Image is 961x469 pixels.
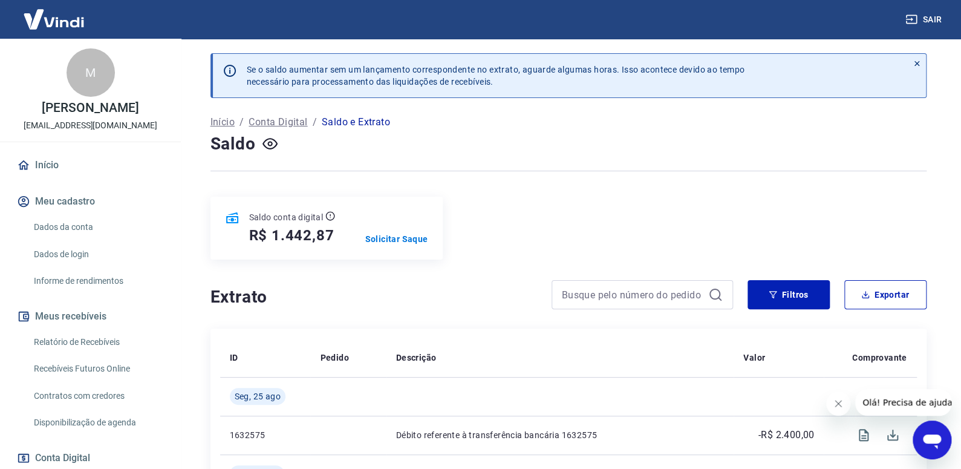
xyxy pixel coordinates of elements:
a: Contratos com credores [29,384,166,408]
h5: R$ 1.442,87 [249,226,334,245]
div: M [67,48,115,97]
p: Se o saldo aumentar sem um lançamento correspondente no extrato, aguarde algumas horas. Isso acon... [247,64,745,88]
p: Comprovante [852,352,907,364]
a: Dados da conta [29,215,166,240]
a: Solicitar Saque [365,233,428,245]
p: -R$ 2.400,00 [758,428,815,442]
button: Filtros [748,280,830,309]
h4: Extrato [210,285,537,309]
a: Relatório de Recebíveis [29,330,166,355]
p: 1632575 [230,429,301,441]
p: Descrição [396,352,437,364]
p: ID [230,352,238,364]
input: Busque pelo número do pedido [562,286,703,304]
a: Informe de rendimentos [29,269,166,294]
p: [PERSON_NAME] [42,102,138,114]
button: Meus recebíveis [15,303,166,330]
a: Recebíveis Futuros Online [29,356,166,381]
button: Exportar [844,280,927,309]
a: Disponibilização de agenda [29,410,166,435]
a: Conta Digital [249,115,307,130]
iframe: Fechar mensagem [826,392,850,416]
p: Saldo e Extrato [322,115,390,130]
p: / [239,115,244,130]
h4: Saldo [210,132,256,156]
img: Vindi [15,1,93,38]
span: Seg, 25 ago [235,390,281,402]
iframe: Mensagem da empresa [855,389,951,416]
span: Download [878,421,907,450]
p: Pedido [320,352,348,364]
p: Saldo conta digital [249,211,324,223]
p: Valor [743,352,765,364]
button: Sair [903,8,946,31]
button: Meu cadastro [15,188,166,215]
a: Início [15,152,166,179]
a: Início [210,115,235,130]
a: Dados de login [29,242,166,267]
iframe: Botão para abrir a janela de mensagens [913,421,951,459]
p: Débito referente à transferência bancária 1632575 [396,429,725,441]
span: Olá! Precisa de ajuda? [7,8,102,18]
p: / [313,115,317,130]
span: Visualizar [849,421,878,450]
p: [EMAIL_ADDRESS][DOMAIN_NAME] [24,119,157,132]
